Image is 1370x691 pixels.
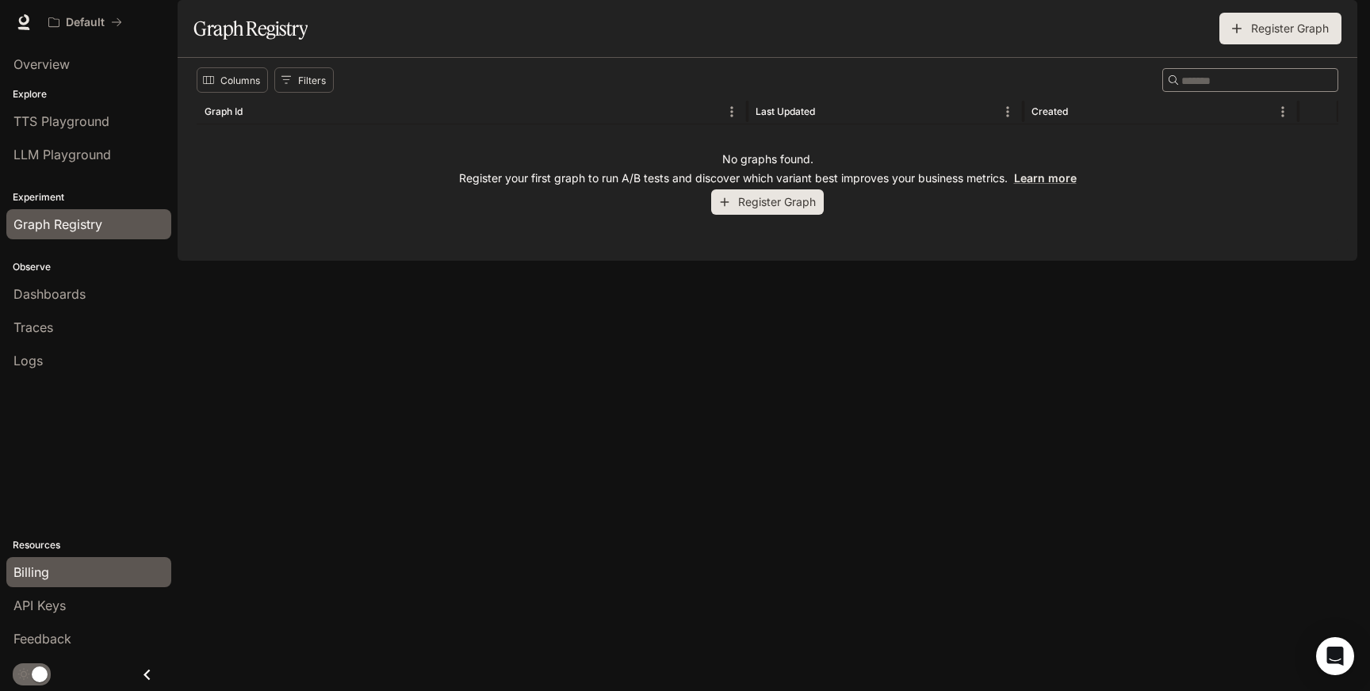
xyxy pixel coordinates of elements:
button: All workspaces [41,6,129,38]
button: Register Graph [711,189,824,216]
button: Menu [1271,100,1295,124]
button: Sort [1070,100,1093,124]
div: Open Intercom Messenger [1316,637,1354,675]
p: Default [66,16,105,29]
div: Graph Id [205,105,243,117]
button: Show filters [274,67,334,93]
h1: Graph Registry [193,13,308,44]
p: No graphs found. [722,151,813,167]
div: Last Updated [756,105,815,117]
p: Register your first graph to run A/B tests and discover which variant best improves your business... [459,170,1077,186]
div: Search [1162,68,1338,92]
button: Menu [720,100,744,124]
button: Select columns [197,67,268,93]
button: Sort [244,100,268,124]
button: Menu [996,100,1020,124]
button: Sort [817,100,840,124]
div: Created [1031,105,1068,117]
button: Register Graph [1219,13,1341,44]
a: Learn more [1014,171,1077,185]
